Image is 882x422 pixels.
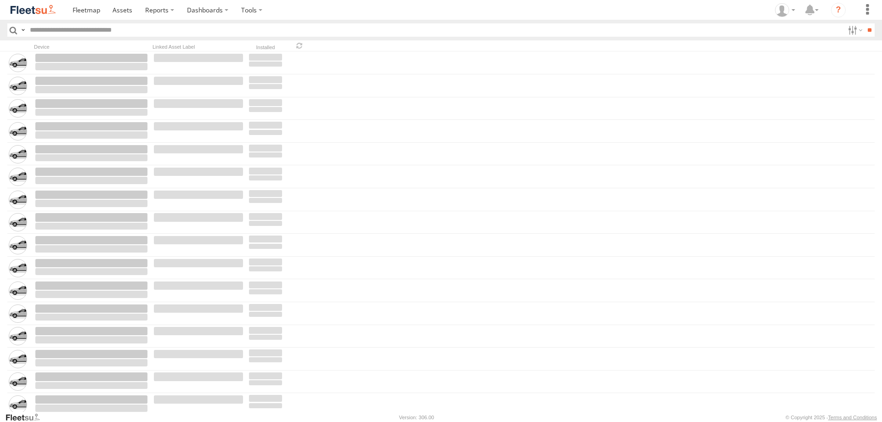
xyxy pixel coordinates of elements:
[844,23,864,37] label: Search Filter Options
[772,3,798,17] div: Muhammad Babar Raza
[34,44,149,50] div: Device
[9,4,57,16] img: fleetsu-logo-horizontal.svg
[5,413,47,422] a: Visit our Website
[831,3,846,17] i: ?
[294,41,305,50] span: Refresh
[19,23,27,37] label: Search Query
[153,44,244,50] div: Linked Asset Label
[786,415,877,420] div: © Copyright 2025 -
[828,415,877,420] a: Terms and Conditions
[248,45,283,50] div: Installed
[399,415,434,420] div: Version: 306.00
